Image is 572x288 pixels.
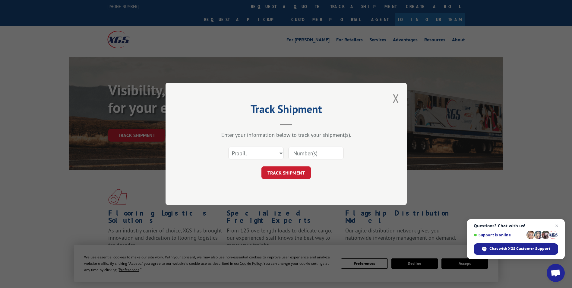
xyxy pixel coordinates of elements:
[393,90,399,106] button: Close modal
[474,233,524,237] span: Support is online
[474,243,558,255] div: Chat with XGS Customer Support
[288,147,344,160] input: Number(s)
[474,223,558,228] span: Questions? Chat with us!
[489,246,550,251] span: Chat with XGS Customer Support
[553,222,560,229] span: Close chat
[547,264,565,282] div: Open chat
[261,167,311,179] button: TRACK SHIPMENT
[196,132,377,139] div: Enter your information below to track your shipment(s).
[196,105,377,116] h2: Track Shipment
